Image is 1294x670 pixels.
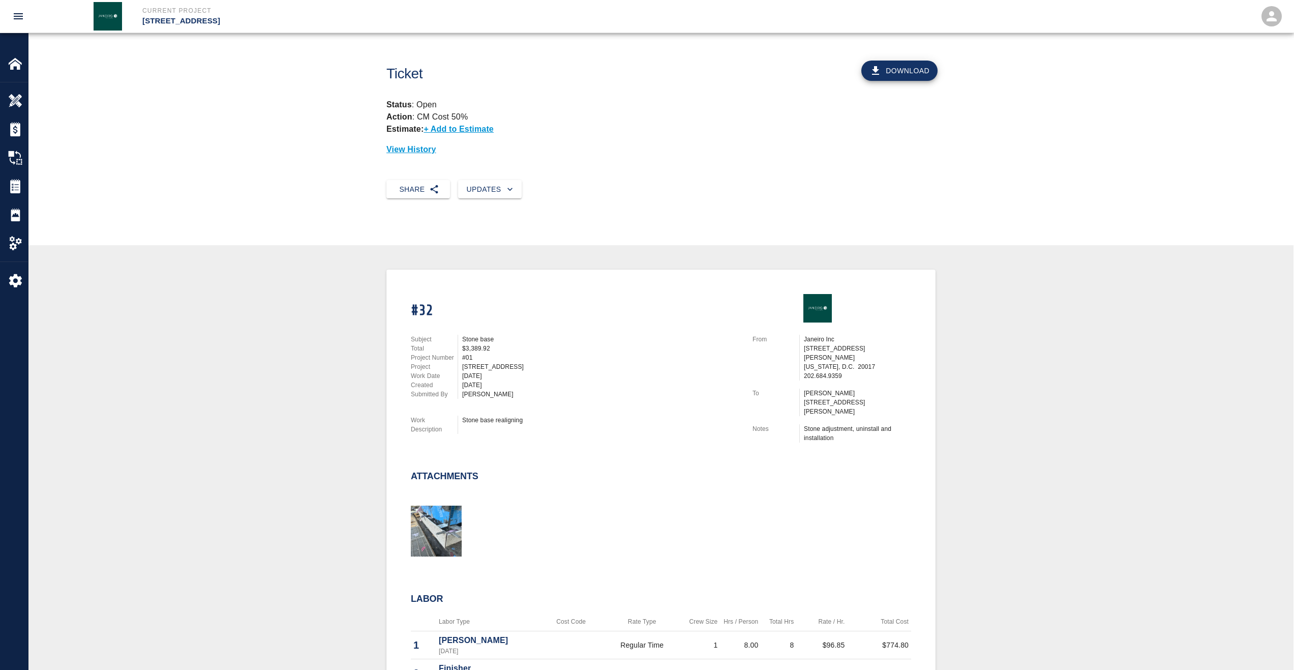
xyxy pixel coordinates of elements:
[142,15,702,27] p: [STREET_ADDRESS]
[462,335,740,344] div: Stone base
[847,613,911,631] th: Total Cost
[543,613,599,631] th: Cost Code
[804,398,911,416] p: [STREET_ADDRESS][PERSON_NAME]
[684,613,720,631] th: Crew Size
[720,613,761,631] th: Hrs / Person
[462,371,740,381] div: [DATE]
[761,613,796,631] th: Total Hrs
[804,424,911,443] div: Stone adjustment, uninstall and installation
[411,416,458,434] p: Work Description
[386,99,936,111] p: : Open
[720,631,761,659] td: 8.00
[424,125,494,133] p: + Add to Estimate
[411,594,911,605] h2: Labor
[462,390,740,399] div: [PERSON_NAME]
[386,66,703,82] h1: Ticket
[413,637,434,653] p: 1
[386,125,424,133] strong: Estimate:
[458,180,522,199] button: Updates
[6,4,31,28] button: open drawer
[411,335,458,344] p: Subject
[804,344,911,371] p: [STREET_ADDRESS][PERSON_NAME] [US_STATE], D.C. 20017
[439,634,540,647] p: [PERSON_NAME]
[599,631,684,659] td: Regular Time
[411,471,478,482] h2: Attachments
[94,2,122,31] img: Janeiro Inc
[753,389,799,398] p: To
[462,362,740,371] div: [STREET_ADDRESS]
[847,631,911,659] td: $774.80
[861,61,938,81] button: Download
[684,631,720,659] td: 1
[142,6,702,15] p: Current Project
[1243,621,1294,670] iframe: Chat Widget
[761,631,796,659] td: 8
[411,371,458,381] p: Work Date
[462,353,740,362] div: #01
[439,647,540,656] p: [DATE]
[462,344,740,353] div: $3,389.92
[804,371,911,381] p: 202.684.9359
[411,344,458,353] p: Total
[386,180,450,199] button: Share
[753,335,799,344] p: From
[411,506,462,557] img: thumbnail
[411,353,458,362] p: Project Number
[386,112,468,121] p: : CM Cost 50%
[803,294,832,323] img: Janeiro Inc
[804,389,911,398] p: [PERSON_NAME]
[411,362,458,371] p: Project
[386,112,412,121] strong: Action
[386,143,936,156] p: View History
[411,381,458,390] p: Created
[411,390,458,399] p: Submitted By
[436,613,543,631] th: Labor Type
[753,424,799,433] p: Notes
[462,416,740,425] div: Stone base realigning
[462,381,740,390] div: [DATE]
[411,302,740,320] h1: #32
[804,335,911,344] p: Janeiro Inc
[599,613,684,631] th: Rate Type
[796,631,847,659] td: $96.85
[796,613,847,631] th: Rate / Hr.
[386,100,412,109] strong: Status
